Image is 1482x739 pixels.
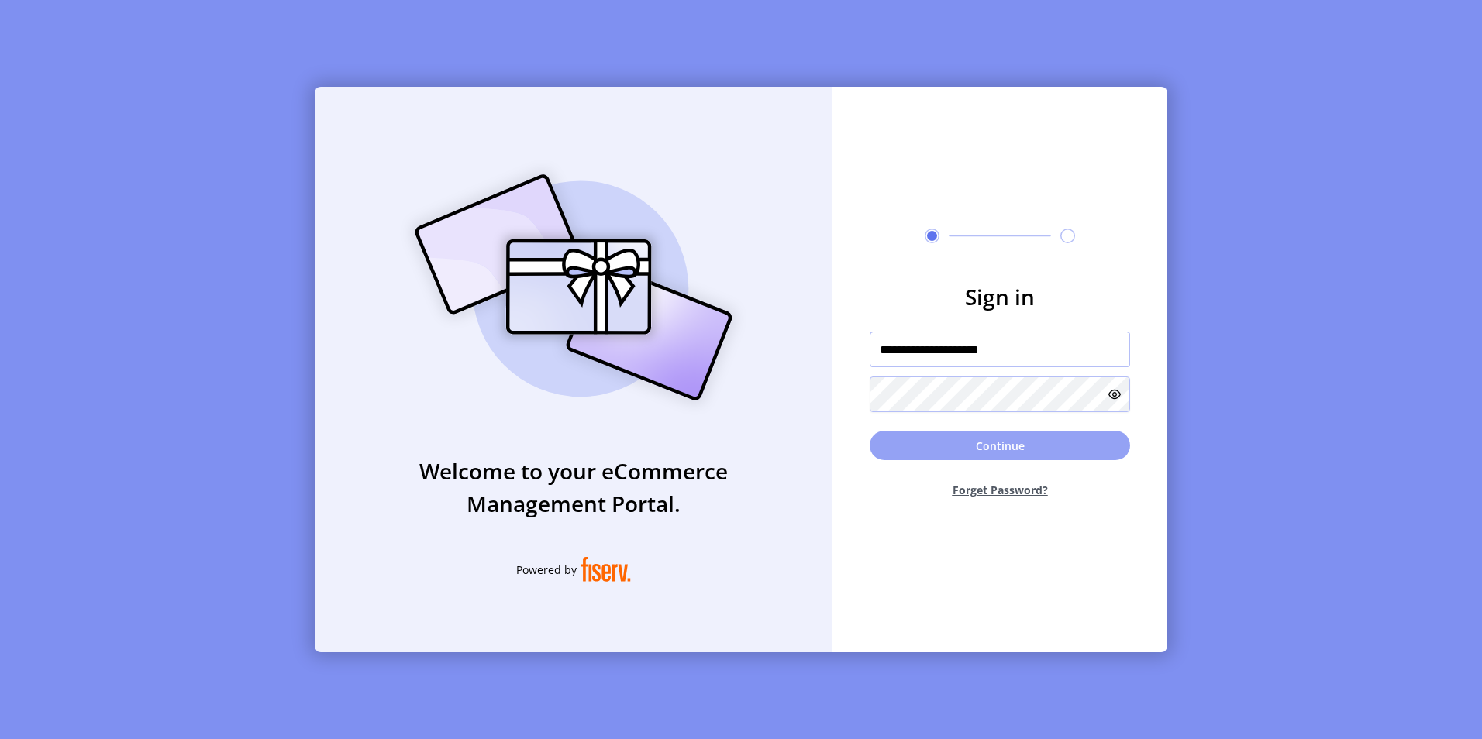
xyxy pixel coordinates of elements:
img: card_Illustration.svg [391,157,756,418]
button: Continue [870,431,1130,460]
span: Powered by [516,562,577,578]
h3: Sign in [870,280,1130,313]
button: Forget Password? [870,469,1130,510]
h3: Welcome to your eCommerce Management Portal. [315,455,832,520]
